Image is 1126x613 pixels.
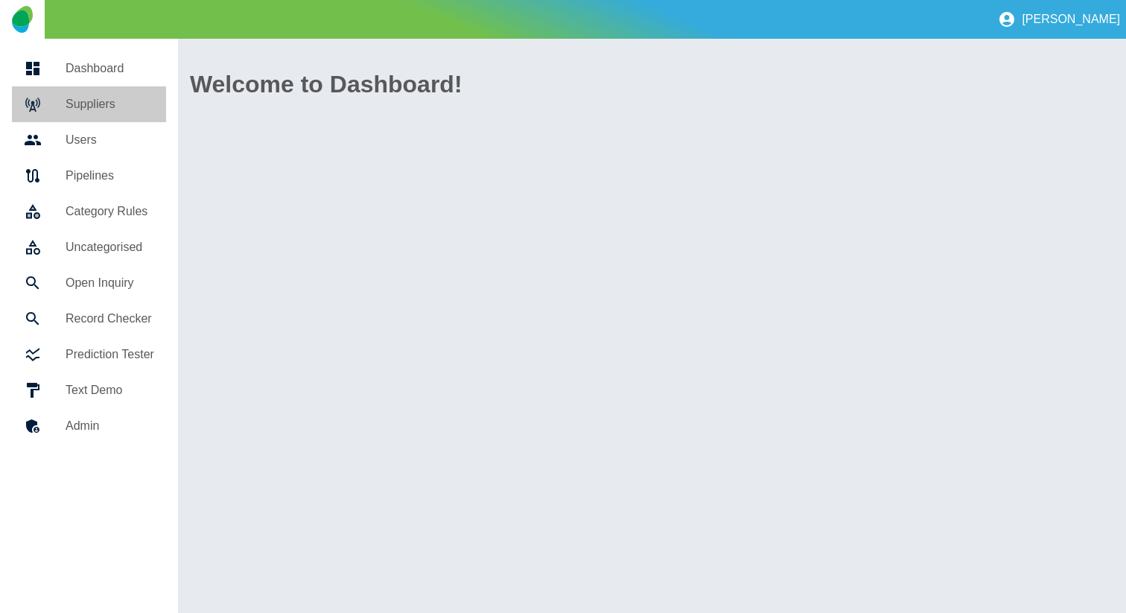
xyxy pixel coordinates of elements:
h5: Category Rules [66,203,154,220]
a: Users [12,122,166,158]
h5: Suppliers [66,95,154,113]
a: Open Inquiry [12,265,166,301]
a: Admin [12,408,166,444]
h5: Uncategorised [66,238,154,256]
a: Pipelines [12,158,166,194]
h5: Users [66,131,154,149]
h5: Admin [66,417,154,435]
a: Record Checker [12,301,166,337]
a: Category Rules [12,194,166,229]
h5: Record Checker [66,310,154,328]
h5: Dashboard [66,60,154,77]
a: Text Demo [12,372,166,408]
a: Uncategorised [12,229,166,265]
h5: Open Inquiry [66,274,154,292]
h1: Welcome to Dashboard! [190,66,1114,102]
button: [PERSON_NAME] [992,4,1126,34]
h5: Text Demo [66,381,154,399]
a: Dashboard [12,51,166,86]
p: [PERSON_NAME] [1022,13,1120,26]
h5: Prediction Tester [66,346,154,363]
a: Suppliers [12,86,166,122]
a: Prediction Tester [12,337,166,372]
img: Logo [12,6,32,33]
h5: Pipelines [66,167,154,185]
